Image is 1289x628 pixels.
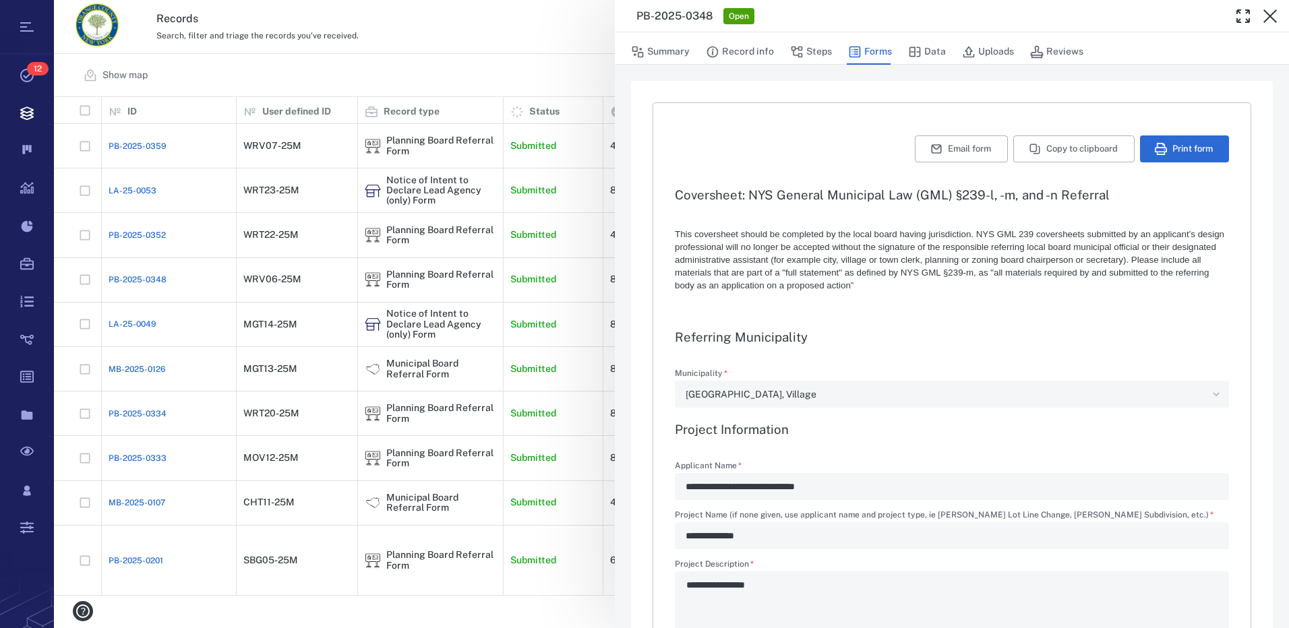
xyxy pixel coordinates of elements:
[675,381,1229,408] div: Municipality
[686,387,1207,402] div: [GEOGRAPHIC_DATA], Village
[1140,135,1229,162] button: Print form
[675,511,1229,522] label: Project Name (if none given, use applicant name and project type, ie [PERSON_NAME] Lot Line Chang...
[915,135,1008,162] button: Email form
[962,39,1014,65] button: Uploads
[1013,135,1135,162] button: Copy to clipboard
[27,62,49,75] span: 12
[790,39,832,65] button: Steps
[636,8,713,24] h3: PB-2025-0348
[675,421,1229,437] h3: Project Information
[675,329,1229,345] h3: Referring Municipality
[675,229,1224,290] span: This coversheet should be completed by the local board having jurisdiction. NYS GML 239 covershee...
[726,11,752,22] span: Open
[675,369,1229,381] label: Municipality
[675,187,1229,203] h3: Coversheet: NYS General Municipal Law (GML) §239-l, -m, and -n Referral
[848,39,892,65] button: Forms
[631,39,690,65] button: Summary
[1230,3,1257,30] button: Toggle Fullscreen
[675,522,1229,549] div: Project Name (if none given, use applicant name and project type, ie Smith Lot Line Change, Jones...
[675,473,1229,500] div: Applicant Name
[1030,39,1083,65] button: Reviews
[675,560,1229,571] label: Project Description
[706,39,774,65] button: Record info
[675,462,1229,473] label: Applicant Name
[908,39,946,65] button: Data
[1257,3,1284,30] button: Close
